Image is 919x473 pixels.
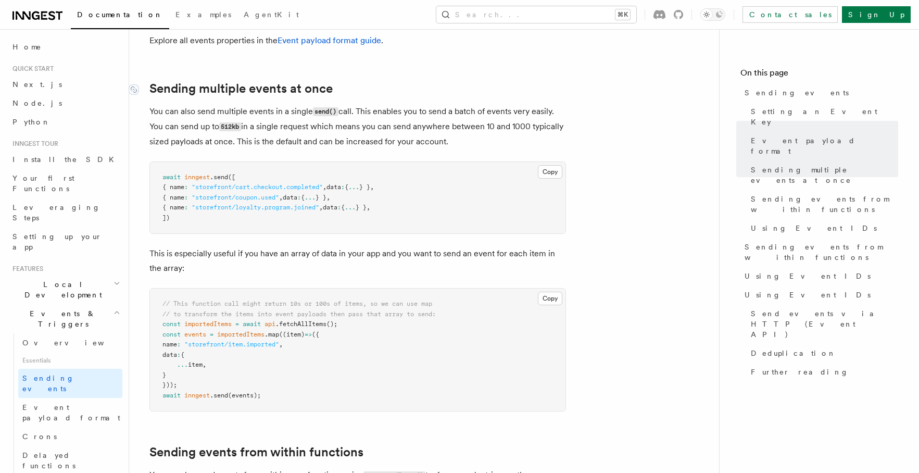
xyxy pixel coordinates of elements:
[8,94,122,113] a: Node.js
[747,219,898,238] a: Using Event IDs
[12,203,100,222] span: Leveraging Steps
[747,190,898,219] a: Sending events from within functions
[162,194,184,201] span: { name
[22,432,57,441] span: Crons
[265,331,279,338] span: .map
[747,363,898,381] a: Further reading
[747,344,898,363] a: Deduplication
[740,83,898,102] a: Sending events
[301,194,305,201] span: {
[745,242,898,263] span: Sending events from within functions
[341,183,345,191] span: :
[345,204,356,211] span: ...
[751,165,898,185] span: Sending multiple events at once
[162,381,177,389] span: }));
[162,300,432,307] span: // This function call might return 10s or 100s of items, so we can use map
[184,173,210,181] span: inngest
[8,279,114,300] span: Local Development
[297,194,301,201] span: :
[184,320,232,328] span: importedItems
[279,194,283,201] span: ,
[538,165,562,179] button: Copy
[177,351,181,358] span: :
[348,183,359,191] span: ...
[8,275,122,304] button: Local Development
[184,392,210,399] span: inngest
[8,65,54,73] span: Quick start
[192,194,279,201] span: "storefront/coupon.used"
[243,320,261,328] span: await
[149,81,333,96] a: Sending multiple events at once
[162,331,181,338] span: const
[162,173,181,181] span: await
[235,320,239,328] span: =
[8,38,122,56] a: Home
[356,204,367,211] span: } }
[319,204,323,211] span: ,
[740,67,898,83] h4: On this page
[745,290,871,300] span: Using Event IDs
[279,331,305,338] span: ((item)
[313,107,338,116] code: send()
[12,80,62,89] span: Next.js
[337,204,341,211] span: :
[22,403,120,422] span: Event payload format
[8,304,122,333] button: Events & Triggers
[751,367,849,377] span: Further reading
[210,331,213,338] span: =
[12,99,62,107] span: Node.js
[751,135,898,156] span: Event payload format
[436,6,636,23] button: Search...⌘K
[12,174,74,193] span: Your first Functions
[177,361,188,368] span: ...
[184,204,188,211] span: :
[71,3,169,29] a: Documentation
[192,183,323,191] span: "storefront/cart.checkout.completed"
[747,102,898,131] a: Setting an Event Key
[77,10,163,19] span: Documentation
[323,204,337,211] span: data
[12,232,102,251] span: Setting up your app
[162,183,184,191] span: { name
[162,351,177,358] span: data
[219,122,241,131] code: 512kb
[751,308,898,340] span: Send events via HTTP (Event API)
[192,204,319,211] span: "storefront/loyalty.program.joined"
[751,194,898,215] span: Sending events from within functions
[345,183,348,191] span: {
[615,9,630,20] kbd: ⌘K
[745,271,871,281] span: Using Event IDs
[305,331,312,338] span: =>
[8,169,122,198] a: Your first Functions
[210,173,228,181] span: .send
[184,331,206,338] span: events
[18,427,122,446] a: Crons
[745,88,849,98] span: Sending events
[175,10,231,19] span: Examples
[149,33,566,48] p: Explore all events properties in the .
[283,194,297,201] span: data
[751,223,877,233] span: Using Event IDs
[842,6,911,23] a: Sign Up
[184,341,279,348] span: "storefront/item.imported"
[8,265,43,273] span: Features
[312,331,319,338] span: ({
[740,238,898,267] a: Sending events from within functions
[149,246,566,276] p: This is especially useful if you have an array of data in your app and you want to send an event ...
[538,292,562,305] button: Copy
[323,183,326,191] span: ,
[22,374,74,393] span: Sending events
[747,160,898,190] a: Sending multiple events at once
[162,320,181,328] span: const
[279,341,283,348] span: ,
[326,183,341,191] span: data
[162,392,181,399] span: await
[265,320,275,328] span: api
[22,339,130,347] span: Overview
[12,118,51,126] span: Python
[740,285,898,304] a: Using Event IDs
[8,113,122,131] a: Python
[237,3,305,28] a: AgentKit
[12,155,120,164] span: Install the SDK
[184,183,188,191] span: :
